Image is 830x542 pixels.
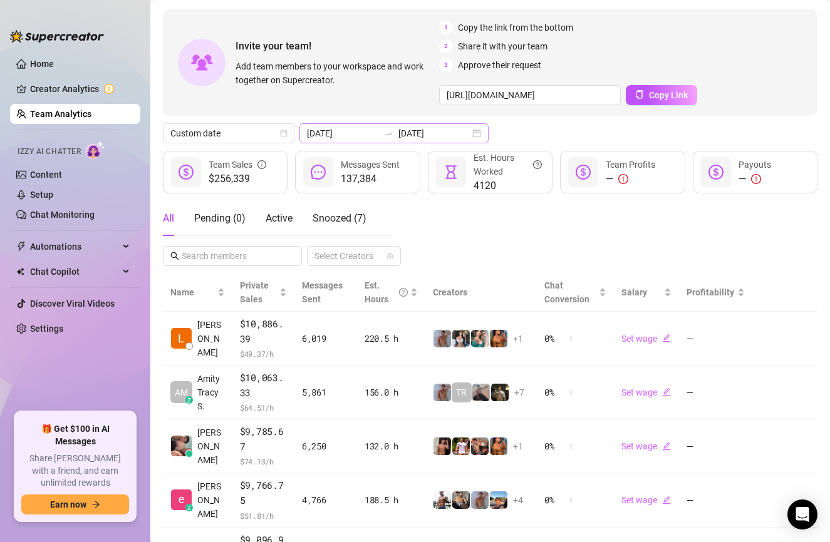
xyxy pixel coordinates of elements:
[240,455,287,468] span: $ 74.13 /h
[175,386,188,399] span: AM
[471,330,489,347] img: Zaddy
[544,386,564,399] span: 0 %
[197,318,225,359] span: [PERSON_NAME]
[170,252,179,260] span: search
[649,90,688,100] span: Copy Link
[30,79,130,99] a: Creator Analytics exclamation-circle
[182,249,284,263] input: Search members
[662,387,671,396] span: edit
[544,332,564,345] span: 0 %
[240,347,287,360] span: $ 49.37 /h
[302,386,350,399] div: 5,861
[662,496,671,504] span: edit
[91,500,100,509] span: arrow-right
[490,437,507,455] img: JG
[708,165,724,180] span: dollar-circle
[621,387,671,397] a: Set wageedit
[30,210,95,220] a: Chat Monitoring
[458,39,547,53] span: Share it with your team
[18,146,81,158] span: Izzy AI Chatter
[21,453,129,489] span: Share [PERSON_NAME] with a friend, and earn unlimited rewards
[490,491,507,509] img: Zach
[194,211,246,226] div: Pending ( 0 )
[10,30,104,43] img: logo-BBDzfeDw.svg
[687,287,734,297] span: Profitability
[472,384,490,401] img: LC
[365,386,418,399] div: 156.0 h
[365,439,418,453] div: 132.0 h
[679,419,752,473] td: —
[341,160,400,170] span: Messages Sent
[471,437,489,455] img: Osvaldo
[302,280,343,304] span: Messages Sent
[662,334,671,342] span: edit
[16,267,24,276] img: Chat Copilot
[490,330,507,347] img: JG
[662,442,671,451] span: edit
[302,493,350,507] div: 4,766
[240,401,287,414] span: $ 64.51 /h
[171,328,192,349] img: Lexter Ore
[313,212,366,224] span: Snoozed ( 7 )
[197,479,225,521] span: [PERSON_NAME]
[452,330,470,347] img: Katy
[30,170,62,180] a: Content
[280,130,288,137] span: calendar
[30,190,53,200] a: Setup
[399,279,408,306] span: question-circle
[626,85,697,105] button: Copy Link
[30,262,119,282] span: Chat Copilot
[739,171,771,187] div: —
[197,372,225,413] span: AmityTracy S.
[236,38,439,54] span: Invite your team!
[240,280,269,304] span: Private Sales
[16,242,26,252] span: thunderbolt
[197,426,225,467] span: [PERSON_NAME]
[209,171,266,187] span: $256,339
[30,109,91,119] a: Team Analytics
[185,396,193,404] div: z
[209,158,266,171] div: Team Sales
[383,128,393,138] span: to
[311,165,326,180] span: message
[439,39,453,53] span: 2
[606,160,655,170] span: Team Profits
[365,493,418,507] div: 188.5 h
[635,90,644,99] span: copy
[266,212,293,224] span: Active
[365,279,408,306] div: Est. Hours
[491,384,509,401] img: Tony
[425,274,537,312] th: Creators
[458,21,573,34] span: Copy the link from the bottom
[163,274,232,312] th: Name
[50,499,86,509] span: Earn now
[474,178,542,193] span: 4120
[257,158,266,171] span: info-circle
[452,491,470,509] img: George
[163,211,174,226] div: All
[21,423,129,447] span: 🎁 Get $100 in AI Messages
[544,280,589,304] span: Chat Conversion
[30,299,115,309] a: Discover Viral Videos
[179,165,194,180] span: dollar-circle
[433,330,451,347] img: Joey
[171,489,192,510] img: Enrique S.
[452,437,470,455] img: Hector
[679,473,752,527] td: —
[307,126,378,140] input: Start date
[513,332,523,345] span: + 1
[30,237,119,257] span: Automations
[458,58,541,72] span: Approve their request
[513,439,523,453] span: + 1
[621,334,671,344] a: Set wageedit
[471,491,489,509] img: Joey
[170,124,287,143] span: Custom date
[513,493,523,507] span: + 4
[383,128,393,138] span: swap-right
[606,171,655,187] div: —
[679,366,752,419] td: —
[444,165,459,180] span: hourglass
[86,141,105,159] img: AI Chatter
[514,386,524,399] span: + 7
[398,126,470,140] input: End date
